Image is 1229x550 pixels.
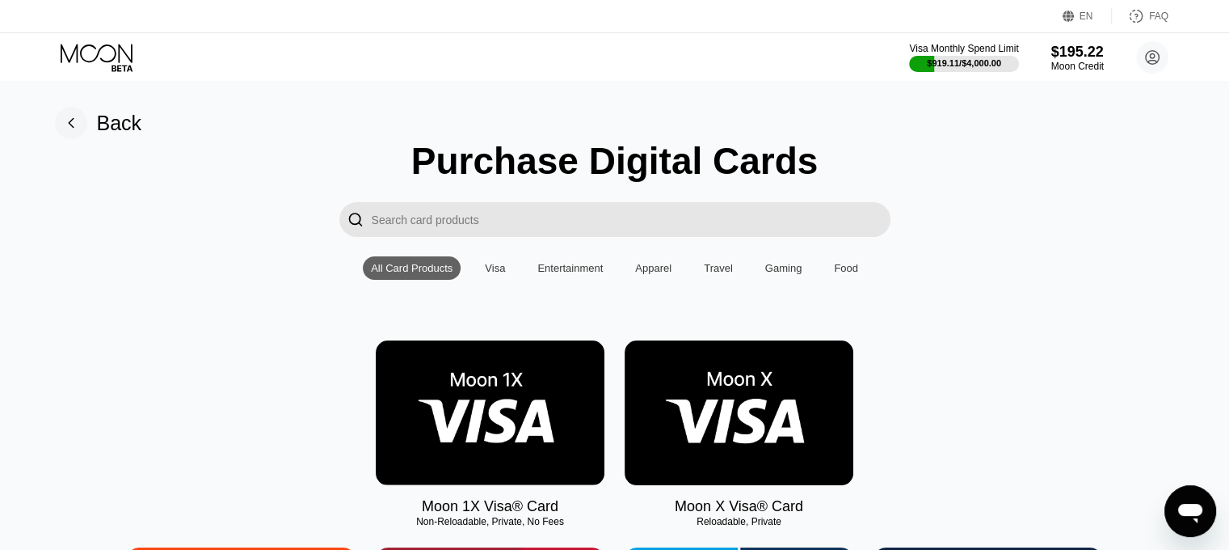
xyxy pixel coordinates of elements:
[1063,8,1112,24] div: EN
[927,58,1001,68] div: $919.11 / $4,000.00
[477,256,513,280] div: Visa
[826,256,866,280] div: Food
[765,262,802,274] div: Gaming
[1149,11,1168,22] div: FAQ
[347,210,364,229] div: 
[1051,44,1104,72] div: $195.22Moon Credit
[635,262,671,274] div: Apparel
[1112,8,1168,24] div: FAQ
[55,107,142,139] div: Back
[97,112,142,135] div: Back
[529,256,611,280] div: Entertainment
[363,256,461,280] div: All Card Products
[371,262,452,274] div: All Card Products
[485,262,505,274] div: Visa
[372,202,890,237] input: Search card products
[339,202,372,237] div: 
[411,139,819,183] div: Purchase Digital Cards
[422,498,558,515] div: Moon 1X Visa® Card
[627,256,680,280] div: Apparel
[537,262,603,274] div: Entertainment
[376,516,604,527] div: Non-Reloadable, Private, No Fees
[704,262,733,274] div: Travel
[757,256,810,280] div: Gaming
[675,498,803,515] div: Moon X Visa® Card
[1051,44,1104,61] div: $195.22
[909,43,1018,54] div: Visa Monthly Spend Limit
[1164,485,1216,537] iframe: Button to launch messaging window, conversation in progress
[909,43,1018,72] div: Visa Monthly Spend Limit$919.11/$4,000.00
[834,262,858,274] div: Food
[696,256,741,280] div: Travel
[625,516,853,527] div: Reloadable, Private
[1080,11,1093,22] div: EN
[1051,61,1104,72] div: Moon Credit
